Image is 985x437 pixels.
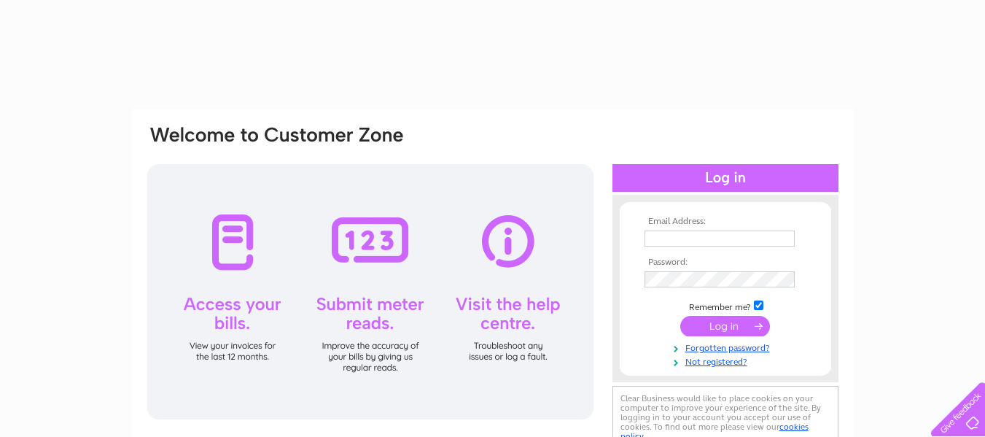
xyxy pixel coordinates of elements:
[680,316,770,336] input: Submit
[641,258,810,268] th: Password:
[641,217,810,227] th: Email Address:
[641,298,810,313] td: Remember me?
[645,340,810,354] a: Forgotten password?
[645,354,810,368] a: Not registered?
